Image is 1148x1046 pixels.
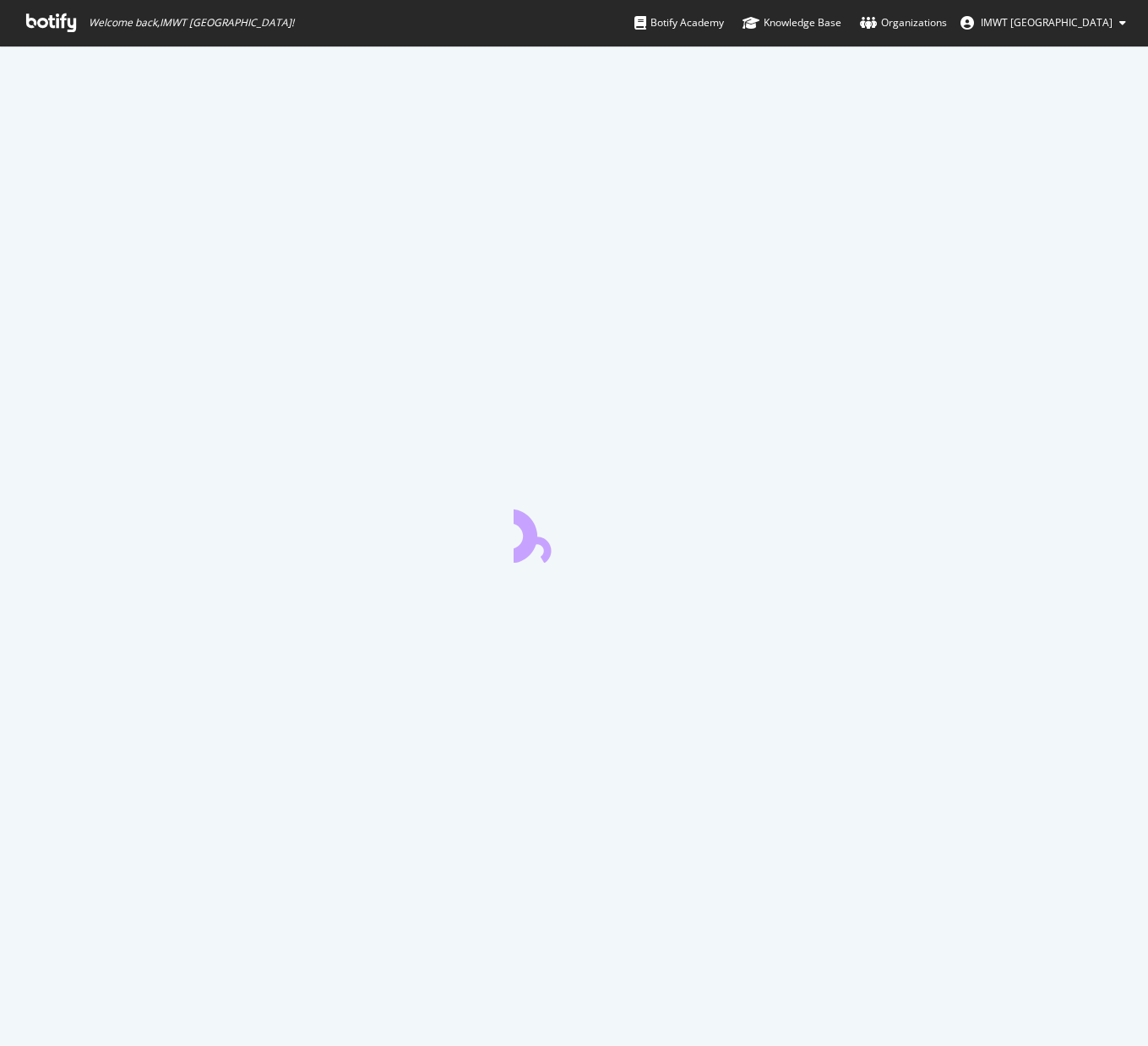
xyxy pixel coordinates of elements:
[981,15,1113,30] span: IMWT Australia
[743,14,841,31] div: Knowledge Base
[947,9,1140,36] button: IMWT [GEOGRAPHIC_DATA]
[634,14,724,31] div: Botify Academy
[514,502,635,563] div: animation
[89,16,294,30] span: Welcome back, IMWT [GEOGRAPHIC_DATA] !
[860,14,947,31] div: Organizations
